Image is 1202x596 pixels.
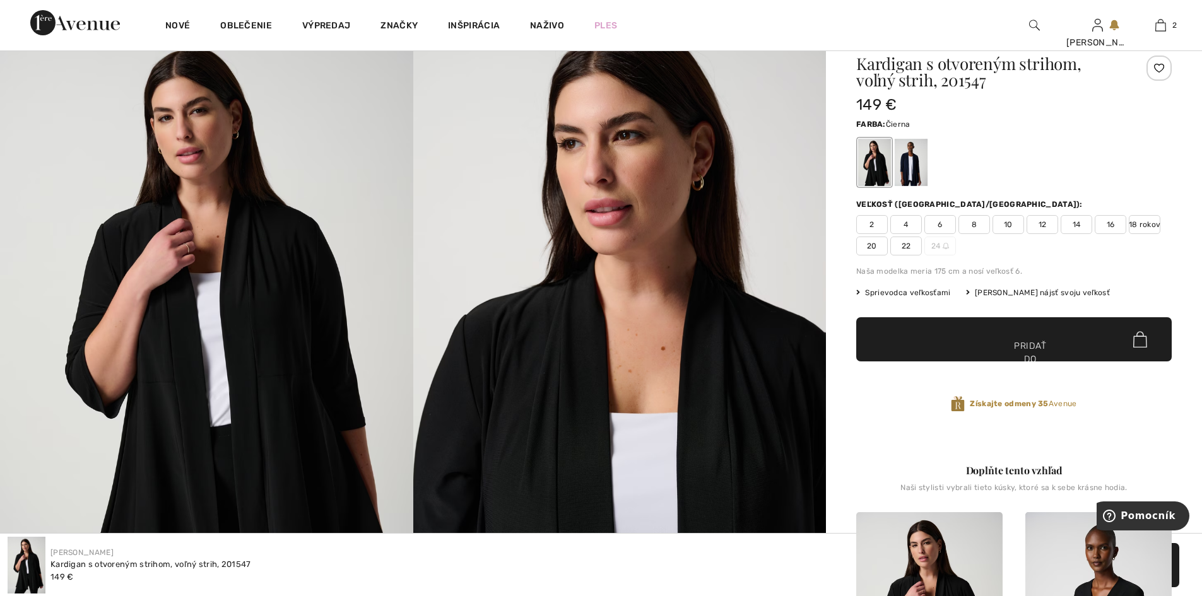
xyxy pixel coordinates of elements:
[380,20,418,31] font: Značky
[30,10,120,35] img: Prvá trieda
[1133,331,1147,348] img: Bag.svg
[530,20,564,31] font: Naživo
[1172,21,1177,30] font: 2
[50,559,251,569] font: Kardigan s otvoreným strihom, voľný strih, 201547
[943,243,949,249] img: ring-m.svg
[869,220,874,229] font: 2
[220,20,272,31] font: Oblečenie
[594,19,617,32] a: Ples
[902,242,911,250] font: 22
[1039,220,1047,229] font: 12
[904,220,908,229] font: 4
[1129,220,1160,229] font: 18 rokov
[1014,339,1047,379] font: Pridať do košíka
[856,52,1081,91] font: Kardigan s otvoreným strihom, voľný strih, 201547
[448,20,500,31] font: Inšpirácia
[165,20,190,33] a: Nové
[886,120,910,129] font: Čierna
[931,242,941,250] font: 24
[594,20,617,31] font: Ples
[856,200,1083,209] font: Veľkosť ([GEOGRAPHIC_DATA]/[GEOGRAPHIC_DATA]):
[1073,220,1081,229] font: 14
[972,220,977,229] font: 8
[1092,18,1103,33] img: Moje informácie
[938,220,942,229] font: 6
[856,96,897,114] font: 149 €
[50,572,74,581] font: 149 €
[975,288,1110,297] font: [PERSON_NAME] nájsť svoju veľkosť
[1049,399,1077,408] font: Avenue
[900,483,1127,492] font: Naši stylisti vybrali tieto kúsky, ktoré sa k sebe krásne hodia.
[165,20,190,31] font: Nové
[220,20,272,33] a: Oblečenie
[856,120,886,129] font: Farba:
[895,139,928,186] div: Polnočná modrá 40
[1097,501,1189,533] iframe: Otvorí sa widget, kde nájdete viac informácií
[50,548,114,557] a: [PERSON_NAME]
[1066,37,1140,48] font: [PERSON_NAME]
[951,395,965,412] img: Odmeny Avenue
[530,19,564,32] a: Naživo
[1107,220,1115,229] font: 16
[1155,18,1166,33] img: Moja taška
[867,242,877,250] font: 20
[858,139,891,186] div: Čierna
[380,20,418,33] a: Značky
[1092,19,1103,31] a: Prihlásiť sa
[1129,18,1191,33] a: 2
[302,20,350,33] a: Výpredaj
[1004,220,1013,229] font: 10
[1029,18,1040,33] img: vyhľadať na webovej stránke
[966,464,1063,477] font: Doplňte tento vzhľad
[970,399,1048,408] font: Získajte odmeny 35
[8,537,45,593] img: Kardigan s otvoreným predným dielom voľného strihu 201547
[302,20,350,31] font: Výpredaj
[856,267,1022,276] font: Naša modelka meria 175 cm a nosí veľkosť 6.
[865,288,950,297] font: Sprievodca veľkosťami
